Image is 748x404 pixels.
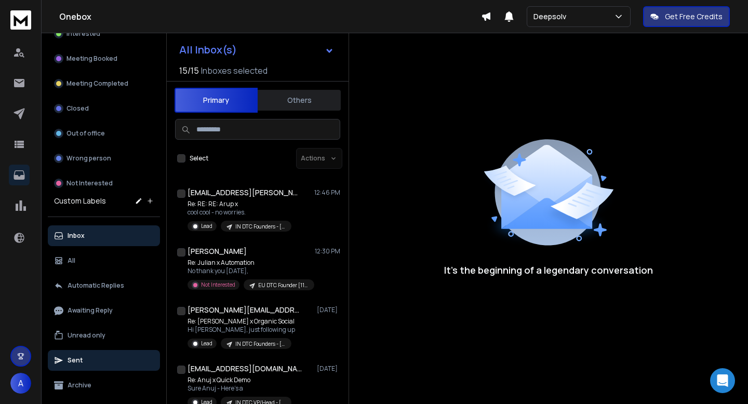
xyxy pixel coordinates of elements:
[66,179,113,187] p: Not Interested
[48,73,160,94] button: Meeting Completed
[48,250,160,271] button: All
[48,173,160,194] button: Not Interested
[188,326,295,334] p: Hi [PERSON_NAME], just following up
[201,340,212,347] p: Lead
[188,363,302,374] h1: [EMAIL_ADDRESS][DOMAIN_NAME]
[48,48,160,69] button: Meeting Booked
[68,381,91,389] p: Archive
[48,123,160,144] button: Out of office
[201,64,268,77] h3: Inboxes selected
[48,350,160,371] button: Sent
[317,365,340,373] p: [DATE]
[235,223,285,231] p: IN DTC Founders - [PERSON_NAME]
[48,148,160,169] button: Wrong person
[66,154,111,163] p: Wrong person
[66,55,117,63] p: Meeting Booked
[171,39,342,60] button: All Inbox(s)
[48,375,160,396] button: Archive
[66,104,89,113] p: Closed
[188,246,247,257] h1: [PERSON_NAME]
[188,200,291,208] p: Re: RE: RE: Arup x
[188,384,291,393] p: Sure Anuj - Here's a
[188,187,302,198] h1: [EMAIL_ADDRESS][PERSON_NAME][DOMAIN_NAME]
[188,267,312,275] p: No thank you [DATE],
[10,10,31,30] img: logo
[10,373,31,394] button: A
[188,305,302,315] h1: [PERSON_NAME][EMAIL_ADDRESS][DOMAIN_NAME]
[48,98,160,119] button: Closed
[188,317,295,326] p: Re: [PERSON_NAME] x Organic Social
[48,23,160,44] button: Interested
[175,88,258,113] button: Primary
[314,188,340,197] p: 12:46 PM
[444,263,653,277] p: It’s the beginning of a legendary conversation
[201,281,235,289] p: Not Interested
[68,331,105,340] p: Unread only
[66,30,100,38] p: Interested
[258,281,308,289] p: EU DTC Founder [11-50] [PERSON_NAME]
[533,11,570,22] p: Deepsolv
[643,6,730,27] button: Get Free Credits
[201,222,212,230] p: Lead
[68,232,85,240] p: Inbox
[188,259,312,267] p: Re: Julian x Automation
[315,247,340,255] p: 12:30 PM
[179,64,199,77] span: 15 / 15
[179,45,237,55] h1: All Inbox(s)
[48,325,160,346] button: Unread only
[66,129,105,138] p: Out of office
[68,306,113,315] p: Awaiting Reply
[59,10,481,23] h1: Onebox
[665,11,723,22] p: Get Free Credits
[710,368,735,393] div: Open Intercom Messenger
[317,306,340,314] p: [DATE]
[188,208,291,217] p: cool cool - no worries.
[188,376,291,384] p: Re: Anuj x Quick Demo
[68,356,83,365] p: Sent
[68,281,124,290] p: Automatic Replies
[66,79,128,88] p: Meeting Completed
[68,257,75,265] p: All
[235,340,285,348] p: IN DTC Founders - [PERSON_NAME]
[190,154,208,163] label: Select
[48,225,160,246] button: Inbox
[258,89,341,112] button: Others
[48,275,160,296] button: Automatic Replies
[48,300,160,321] button: Awaiting Reply
[54,196,106,206] h3: Custom Labels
